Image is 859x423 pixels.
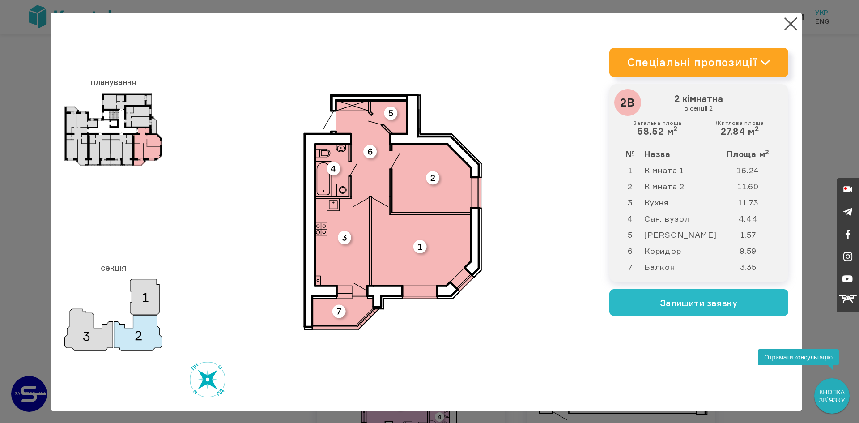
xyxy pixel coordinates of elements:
th: Площа м [724,146,781,162]
td: 6 [617,243,644,259]
td: 3.35 [724,259,781,275]
td: [PERSON_NAME] [644,226,724,243]
sup: 2 [755,124,759,133]
th: № [617,146,644,162]
small: в секціі 2 [619,104,779,112]
small: Житлова площа [715,120,764,126]
sup: 2 [765,148,770,155]
div: 27.84 м [715,120,764,137]
th: Назва [644,146,724,162]
button: Close [782,15,799,33]
td: 4 [617,210,644,226]
td: 7 [617,259,644,275]
div: Отримати консультацію [758,349,839,365]
td: Кімната 2 [644,178,724,194]
td: 11.60 [724,178,781,194]
td: 11.73 [724,194,781,210]
div: 2В [614,89,641,116]
h3: планування [64,73,162,91]
td: Балкон [644,259,724,275]
td: Кімната 1 [644,162,724,178]
td: 4.44 [724,210,781,226]
td: 1 [617,162,644,178]
td: Сан. вузол [644,210,724,226]
small: Загальна площа [633,120,682,126]
td: 3 [617,194,644,210]
h3: 2 кімнатна [617,91,781,115]
td: 2 [617,178,644,194]
td: 9.59 [724,243,781,259]
td: Кухня [644,194,724,210]
td: 1.57 [724,226,781,243]
h3: секція [64,259,162,277]
img: 2b_2.svg [303,94,482,330]
div: 58.52 м [633,120,682,137]
a: Спеціальні пропозиції [609,48,788,77]
td: 16.24 [724,162,781,178]
td: Коридор [644,243,724,259]
div: КНОПКА ЗВ`ЯЗКУ [815,379,849,413]
sup: 2 [673,124,678,133]
td: 5 [617,226,644,243]
button: Залишити заявку [609,289,788,316]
